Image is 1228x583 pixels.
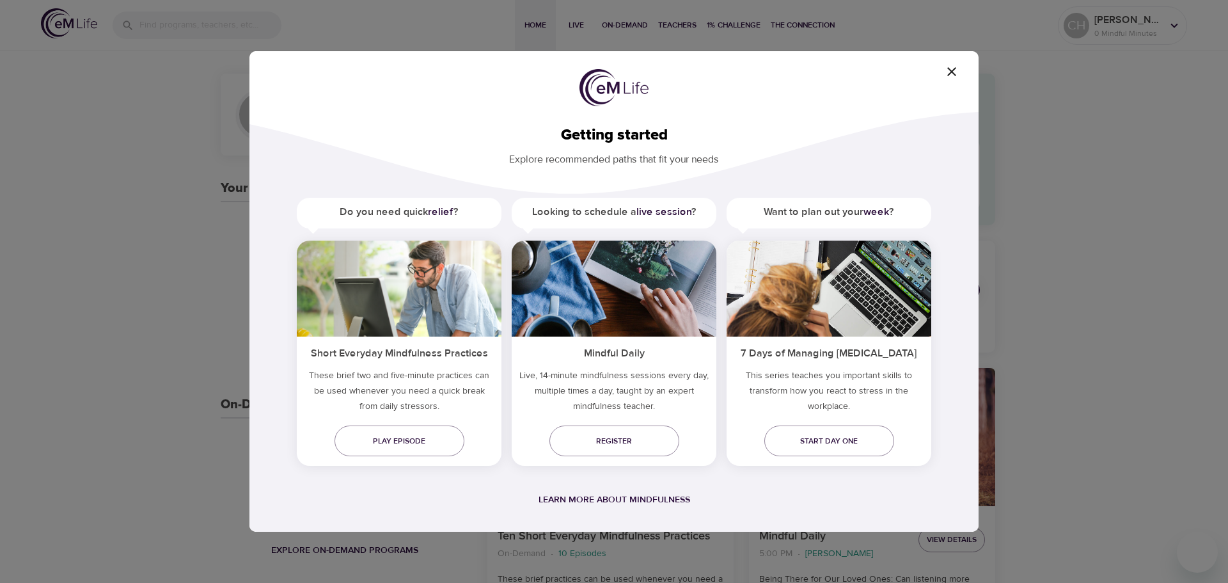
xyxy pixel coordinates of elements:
[512,241,716,337] img: ims
[428,205,453,218] a: relief
[297,198,501,227] h5: Do you need quick ?
[863,205,889,218] a: week
[512,337,716,368] h5: Mindful Daily
[539,494,690,506] a: Learn more about mindfulness
[297,337,501,368] h5: Short Everyday Mindfulness Practices
[297,368,501,419] h5: These brief two and five-minute practices can be used whenever you need a quick break from daily ...
[512,198,716,227] h5: Looking to schedule a ?
[549,426,679,456] a: Register
[727,241,931,337] img: ims
[636,205,691,218] a: live session
[270,126,958,145] h2: Getting started
[512,368,716,419] p: Live, 14-minute mindfulness sessions every day, multiple times a day, taught by an expert mindful...
[775,435,884,448] span: Start day one
[727,198,931,227] h5: Want to plan out your ?
[727,337,931,368] h5: 7 Days of Managing [MEDICAL_DATA]
[345,435,454,448] span: Play episode
[727,368,931,419] p: This series teaches you important skills to transform how you react to stress in the workplace.
[335,426,464,456] a: Play episode
[764,426,894,456] a: Start day one
[560,435,669,448] span: Register
[270,145,958,167] p: Explore recommended paths that fit your needs
[297,241,501,337] img: ims
[579,69,649,106] img: logo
